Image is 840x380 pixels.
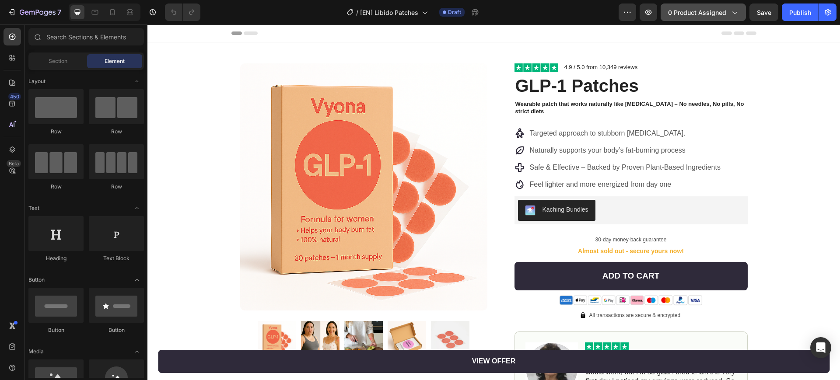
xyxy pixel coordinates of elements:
div: Kaching Bundles [395,181,441,190]
div: Add to Cart [455,246,512,257]
p: Naturally supports your body’s fat-burning process [382,121,573,131]
p: Feel lighter and more energized from day one [382,155,573,165]
div: Button [28,326,84,334]
span: Toggle open [130,273,144,287]
span: Toggle open [130,345,144,359]
span: Almost sold out - secure yours now! [430,223,536,230]
img: KachingBundles.png [378,181,388,191]
div: Text Block [89,254,144,262]
img: gempages_576157732831232963-6c6c8c6a-95bc-4843-9adb-ec24faf5eedd.png [433,288,439,294]
img: gempages_576157732831232963-7f9d5d0d-86ca-41a8-a540-7d871bb19038.svg [367,39,411,47]
p: View offer [325,331,368,343]
button: Publish [782,3,819,21]
button: Save [749,3,778,21]
span: 0 product assigned [668,8,726,17]
p: Targeted approach to stubborn [MEDICAL_DATA]. [382,104,573,114]
span: Layout [28,77,45,85]
div: Undo/Redo [165,3,200,21]
span: Save [757,9,771,16]
div: Row [89,128,144,136]
span: / [356,8,358,17]
button: Kaching Bundles [371,175,448,196]
span: All transactions are secure & encrypted [441,288,533,294]
div: Heading [28,254,84,262]
div: Row [89,183,144,191]
button: Add to Cart [367,237,600,266]
p: 7 [57,7,61,17]
div: Button [89,326,144,334]
button: 0 product assigned [661,3,746,21]
input: Search Sections & Elements [28,28,144,45]
iframe: Design area [147,24,840,380]
img: gempages_576157732831232963-e88fde71-ff84-4d3f-b3ce-4af28b09477e.png [396,268,571,283]
div: Row [28,128,84,136]
div: Row [28,183,84,191]
span: [EN] Libido Patches [360,8,418,17]
p: 4.9 / 5.0 from 10,349 reviews [417,39,490,46]
div: Open Intercom Messenger [810,337,831,358]
h1: GLP-1 Patches [367,49,600,73]
span: Draft [448,8,461,16]
div: Publish [789,8,811,17]
span: Text [28,204,39,212]
div: 450 [8,93,21,100]
button: 7 [3,3,65,21]
p: Wearable patch that works naturally like [MEDICAL_DATA] – No needles, No pills, No strict diets [368,76,599,91]
p: Safe & Effective – Backed by Proven Plant-Based Ingredients [382,138,573,148]
div: Beta [7,160,21,167]
span: Section [49,57,67,65]
span: Toggle open [130,74,144,88]
span: Media [28,348,44,356]
span: Toggle open [130,201,144,215]
span: 30-day money-back guarantee [448,212,519,218]
span: Button [28,276,45,284]
span: Element [105,57,125,65]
